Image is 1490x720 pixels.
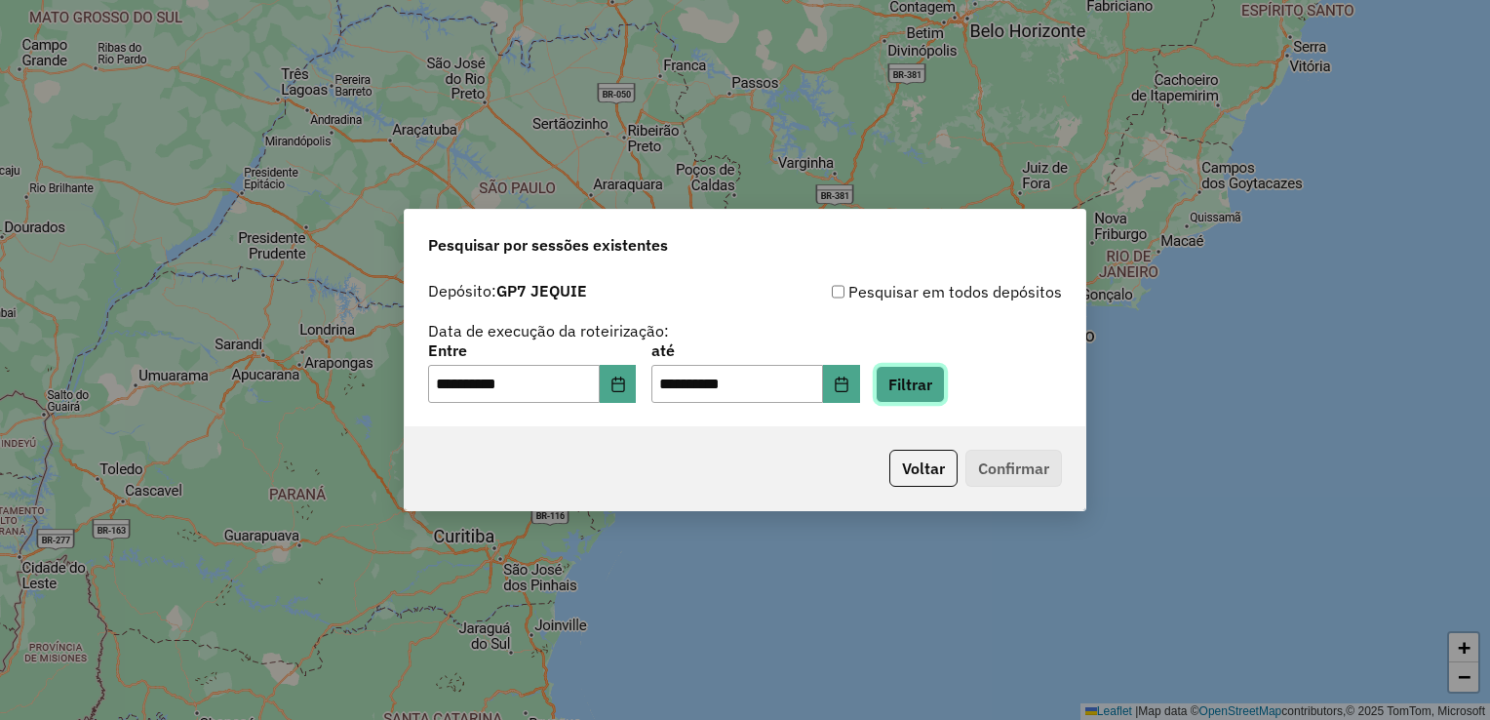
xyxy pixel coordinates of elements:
[651,339,859,362] label: até
[428,279,587,302] label: Depósito:
[428,339,636,362] label: Entre
[876,366,945,403] button: Filtrar
[745,280,1062,303] div: Pesquisar em todos depósitos
[823,365,860,404] button: Choose Date
[428,319,669,342] label: Data de execução da roteirização:
[600,365,637,404] button: Choose Date
[428,233,668,257] span: Pesquisar por sessões existentes
[889,450,958,487] button: Voltar
[496,281,587,300] strong: GP7 JEQUIE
